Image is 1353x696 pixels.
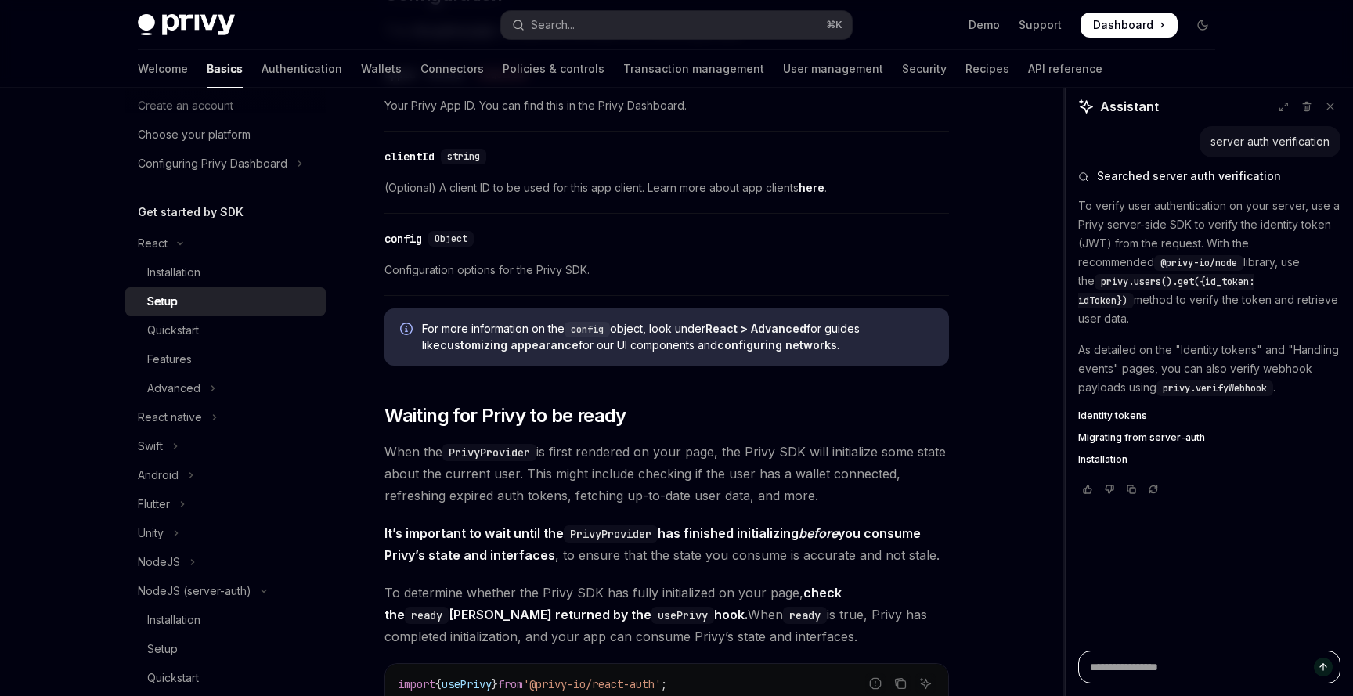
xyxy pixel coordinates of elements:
a: Transaction management [623,50,764,88]
div: NodeJS [138,553,180,572]
a: Security [902,50,947,88]
div: Configuring Privy Dashboard [138,154,287,173]
a: User management [783,50,883,88]
p: To verify user authentication on your server, use a Privy server-side SDK to verify the identity ... [1078,197,1340,328]
h5: Get started by SDK [138,203,244,222]
span: To determine whether the Privy SDK has fully initialized on your page, When is true, Privy has co... [384,582,949,647]
a: Recipes [965,50,1009,88]
button: Toggle Unity section [125,519,326,547]
a: Wallets [361,50,402,88]
a: Installation [1078,453,1340,466]
span: Object [435,233,467,245]
a: Choose your platform [125,121,326,149]
strong: React > Advanced [705,322,806,335]
button: Toggle Configuring Privy Dashboard section [125,150,326,178]
a: configuring networks [717,338,837,352]
button: Reload last chat [1144,481,1163,497]
div: Setup [147,292,178,311]
span: ⌘ K [826,19,842,31]
span: Dashboard [1093,17,1153,33]
button: Toggle Flutter section [125,490,326,518]
span: string [447,150,480,163]
a: Demo [969,17,1000,33]
a: Support [1019,17,1062,33]
span: privy.verifyWebhook [1163,382,1267,395]
img: dark logo [138,14,235,36]
span: , to ensure that the state you consume is accurate and not stale. [384,522,949,566]
button: Open search [501,11,852,39]
span: For more information on the object, look under for guides like for our UI components and . [422,321,933,353]
code: ready [405,607,449,624]
textarea: Ask a question... [1078,651,1340,683]
a: Welcome [138,50,188,88]
div: config [384,231,422,247]
div: Android [138,466,179,485]
div: Swift [138,437,163,456]
button: Vote that response was not good [1100,481,1119,497]
div: Quickstart [147,321,199,340]
div: React native [138,408,202,427]
button: Toggle dark mode [1190,13,1215,38]
div: clientId [384,149,435,164]
button: Toggle React section [125,229,326,258]
a: Connectors [420,50,484,88]
a: Setup [125,635,326,663]
span: When the is first rendered on your page, the Privy SDK will initialize some state about the curre... [384,441,949,507]
button: Toggle Android section [125,461,326,489]
button: Toggle Swift section [125,432,326,460]
button: Send message [1314,658,1333,676]
em: before [799,525,838,541]
code: PrivyProvider [564,525,658,543]
a: Policies & controls [503,50,604,88]
button: Copy chat response [1122,481,1141,497]
span: Configuration options for the Privy SDK. [384,261,949,279]
a: API reference [1028,50,1102,88]
a: Installation [125,606,326,634]
a: Installation [125,258,326,287]
a: Dashboard [1081,13,1178,38]
a: here [799,181,824,195]
a: Quickstart [125,316,326,344]
a: Quickstart [125,664,326,692]
span: Identity tokens [1078,409,1147,422]
div: Choose your platform [138,125,251,144]
button: Toggle React native section [125,403,326,431]
a: customizing appearance [440,338,579,352]
div: server auth verification [1210,134,1330,150]
a: Basics [207,50,243,88]
div: Quickstart [147,669,199,687]
a: Migrating from server-auth [1078,431,1340,444]
div: NodeJS (server-auth) [138,582,251,600]
a: Setup [125,287,326,316]
div: React [138,234,168,253]
div: Flutter [138,495,170,514]
code: config [565,322,610,337]
span: Waiting for Privy to be ready [384,403,626,428]
button: Toggle NodeJS (server-auth) section [125,577,326,605]
span: (Optional) A client ID to be used for this app client. Learn more about app clients . [384,179,949,197]
a: Features [125,345,326,373]
span: Your Privy App ID. You can find this in the Privy Dashboard. [384,96,949,115]
span: Searched server auth verification [1097,168,1281,184]
button: Toggle NodeJS section [125,548,326,576]
div: Advanced [147,379,200,398]
div: Unity [138,524,164,543]
svg: Info [400,323,416,338]
button: Toggle Advanced section [125,374,326,402]
a: Authentication [262,50,342,88]
strong: It’s important to wait until the has finished initializing you consume Privy’s state and interfaces [384,525,921,563]
button: Searched server auth verification [1078,168,1340,184]
code: usePrivy [651,607,714,624]
div: Installation [147,263,200,282]
div: Setup [147,640,178,658]
span: Assistant [1100,97,1159,116]
span: privy.users().get({id_token: idToken}) [1078,276,1254,307]
button: Vote that response was good [1078,481,1097,497]
p: As detailed on the "Identity tokens" and "Handling events" pages, you can also verify webhook pay... [1078,341,1340,397]
span: @privy-io/node [1160,257,1237,269]
div: Features [147,350,192,369]
a: Identity tokens [1078,409,1340,422]
span: Migrating from server-auth [1078,431,1205,444]
code: PrivyProvider [442,444,536,461]
div: Search... [531,16,575,34]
